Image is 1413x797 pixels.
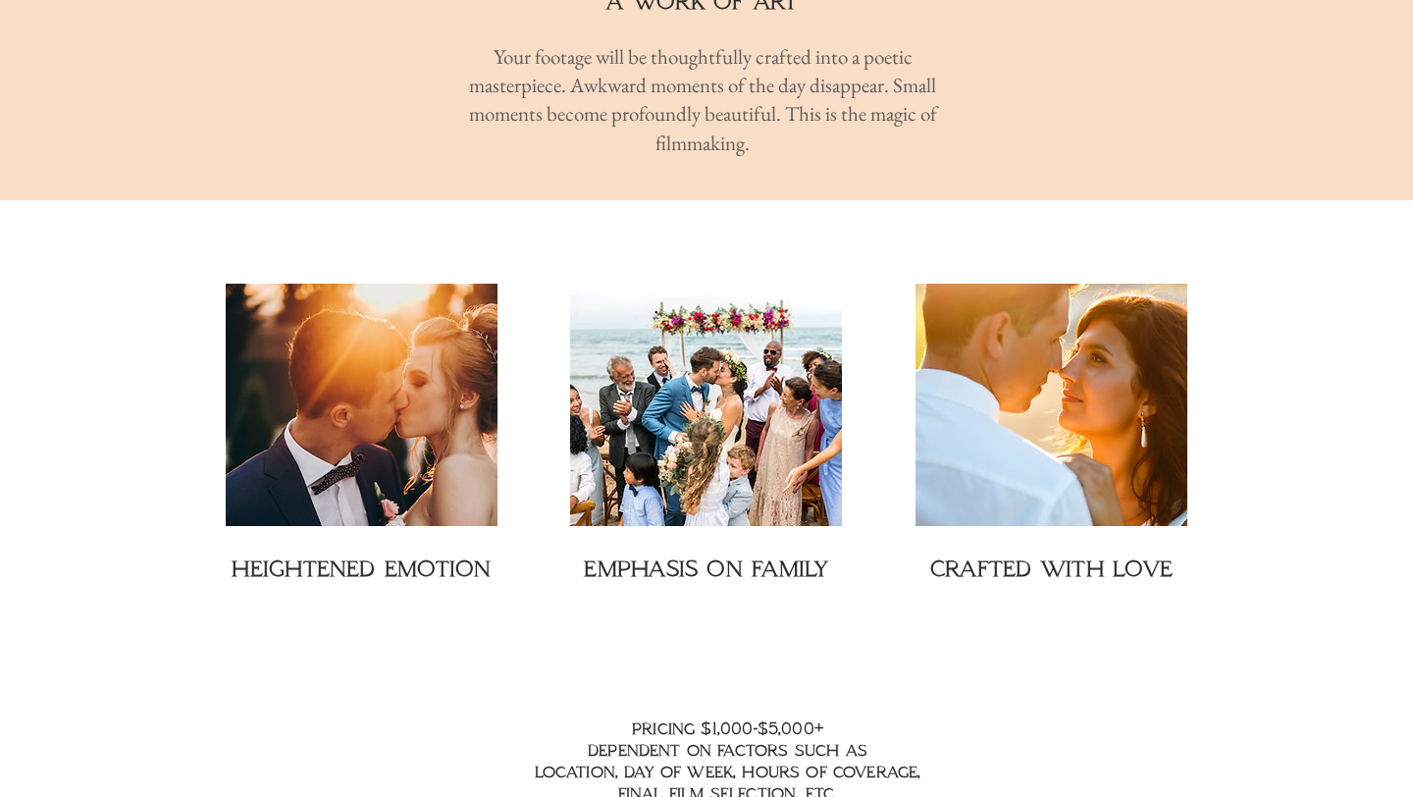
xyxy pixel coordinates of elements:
img: lovely-wedding-couple-at-sunset-bride-groom-in-w-2023-11-27-05-15-23-utc.jpg [916,284,1187,526]
span: Your footage will be thoughtfully crafted into a poetic masterpiece. Awkward moments of the day d... [469,43,937,156]
img: stylish-happy-bride-and-groom-posing-in-warm-sunse-2023-11-27-05-07-56-utc.JPG [226,284,497,526]
span: heightened emotion [232,555,491,582]
span: emphasis on family [584,555,827,582]
span: crafted with love [930,555,1173,582]
img: young-caucasian-couple-39-s-wedding-day-2023-11-27-04-57-07-utc.jpg [570,284,842,526]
